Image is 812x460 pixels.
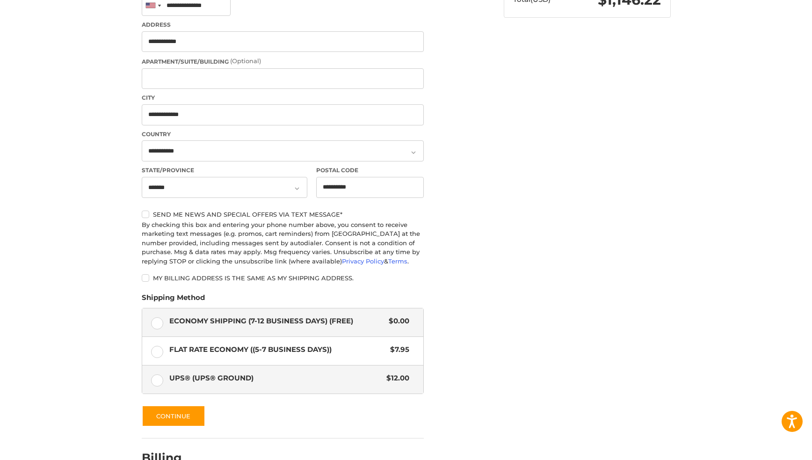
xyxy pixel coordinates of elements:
[388,257,407,265] a: Terms
[142,57,424,66] label: Apartment/Suite/Building
[142,130,424,139] label: Country
[142,211,424,218] label: Send me news and special offers via text message*
[382,373,410,384] span: $12.00
[169,344,386,355] span: Flat Rate Economy ((5-7 Business Days))
[142,274,424,282] label: My billing address is the same as my shipping address.
[386,344,410,355] span: $7.95
[142,94,424,102] label: City
[230,57,261,65] small: (Optional)
[142,21,424,29] label: Address
[142,405,205,427] button: Continue
[142,220,424,266] div: By checking this box and entering your phone number above, you consent to receive marketing text ...
[384,316,410,327] span: $0.00
[316,166,424,175] label: Postal Code
[142,166,307,175] label: State/Province
[169,316,384,327] span: Economy Shipping (7-12 Business Days) (Free)
[142,292,205,307] legend: Shipping Method
[169,373,382,384] span: UPS® (UPS® Ground)
[342,257,384,265] a: Privacy Policy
